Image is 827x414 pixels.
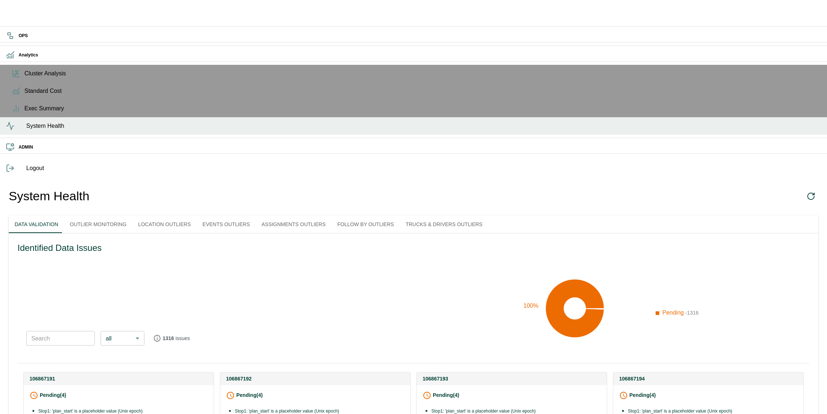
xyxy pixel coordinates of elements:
div: all [101,331,144,346]
h1: System Health [9,189,89,204]
span: Stop1: 'plan_start' is a placeholder value (Unix epoch) [235,409,339,414]
span: Standard Cost [24,87,821,95]
h6: Pending ( 4 ) [236,391,263,399]
span: 106867191 [30,376,55,382]
span: Exec Summary [24,104,821,113]
span: Pending [662,308,699,317]
div: dashboard tabs [9,216,818,233]
span: Stop1: 'plan_start' is a placeholder value (Unix epoch) [38,409,143,414]
p: issues [175,335,190,342]
span: Cluster Analysis [24,69,821,78]
h6: Pending ( 4 ) [433,391,459,399]
span: 106867193 [423,376,448,382]
span: 106867192 [226,376,252,382]
span: - 1316 [685,309,699,317]
button: Outlier Monitoring [64,216,132,233]
span: Stop1: 'plan_start' is a placeholder value (Unix epoch) [431,409,536,414]
button: Refresh data [804,189,818,204]
button: Location Outliers [132,216,197,233]
span: Logout [26,164,821,173]
span: 106867194 [619,376,645,382]
button: Follow By Outliers [331,216,400,233]
button: Assignments Outliers [256,216,331,233]
h6: OPS [19,32,821,39]
h6: ADMIN [19,144,821,151]
button: Trucks & Drivers Outliers [400,216,488,233]
h6: Analytics [19,52,821,59]
p: 1316 [163,335,174,342]
span: System Health [26,122,821,130]
button: Events Outliers [197,216,256,233]
h6: Pending ( 4 ) [40,391,66,399]
tspan: 100% [523,303,538,309]
button: Data Validation [9,216,64,233]
h5: Identified Data Issues [18,242,809,254]
h6: Pending ( 4 ) [629,391,656,399]
span: Stop1: 'plan_start' is a placeholder value (Unix epoch) [628,409,732,414]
